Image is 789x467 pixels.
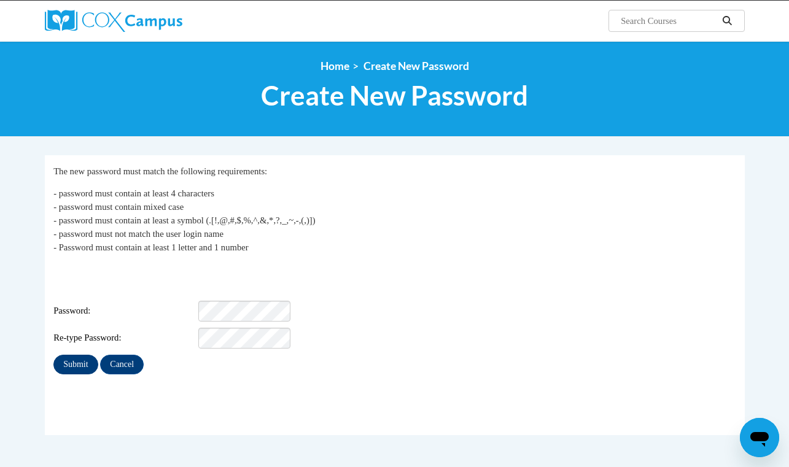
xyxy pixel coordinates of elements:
img: Cox Campus [45,10,182,32]
span: Password: [53,304,196,318]
input: Search Courses [620,14,718,28]
span: Re-type Password: [53,331,196,345]
span: The new password must match the following requirements: [53,166,267,176]
input: Submit [53,355,98,374]
span: Create New Password [261,79,528,112]
input: Cancel [100,355,144,374]
iframe: Button to launch messaging window [740,418,779,457]
span: - password must contain at least 4 characters - password must contain mixed case - password must ... [53,188,315,252]
a: Home [321,60,349,72]
span: Create New Password [363,60,469,72]
button: Search [718,14,736,28]
a: Cox Campus [45,10,266,32]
